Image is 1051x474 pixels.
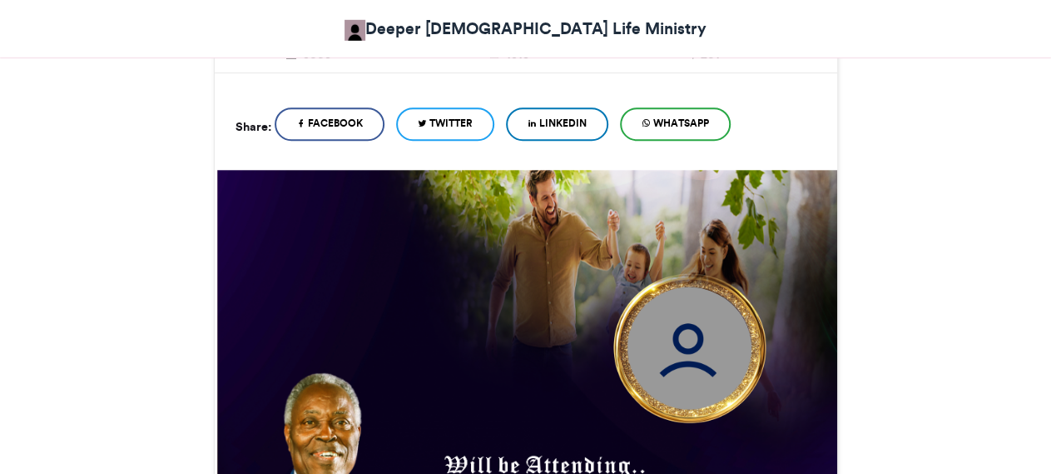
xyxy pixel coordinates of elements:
[345,20,365,41] img: Obafemi Bello
[429,116,473,131] span: Twitter
[396,107,494,141] a: Twitter
[653,116,709,131] span: WhatsApp
[275,107,384,141] a: Facebook
[308,116,363,131] span: Facebook
[539,116,587,131] span: LinkedIn
[620,107,731,141] a: WhatsApp
[600,258,780,438] img: 1755959879.765-6380a9a57c188a73027e6ba8754f212af576e20a.png
[345,17,706,41] a: Deeper [DEMOGRAPHIC_DATA] Life Ministry
[235,116,271,137] h5: Share:
[506,107,608,141] a: LinkedIn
